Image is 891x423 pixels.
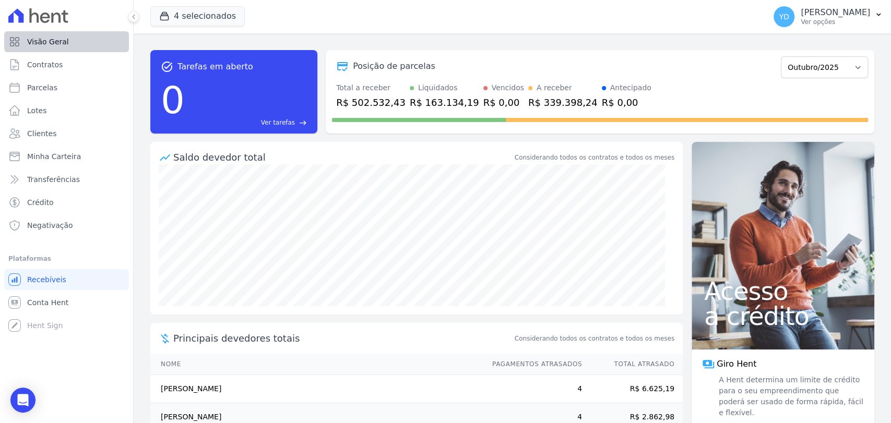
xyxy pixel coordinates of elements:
[602,95,651,110] div: R$ 0,00
[4,146,129,167] a: Minha Carteira
[583,375,683,403] td: R$ 6.625,19
[801,18,870,26] p: Ver opções
[515,153,674,162] div: Considerando todos os contratos e todos os meses
[27,82,57,93] span: Parcelas
[336,82,406,93] div: Total a receber
[27,220,73,231] span: Negativação
[27,128,56,139] span: Clientes
[173,331,513,345] span: Principais devedores totais
[150,354,482,375] th: Nome
[299,119,307,127] span: east
[717,358,756,370] span: Giro Hent
[515,334,674,343] span: Considerando todos os contratos e todos os meses
[418,82,458,93] div: Liquidados
[8,252,125,265] div: Plataformas
[4,123,129,144] a: Clientes
[161,61,173,73] span: task_alt
[610,82,651,93] div: Antecipado
[717,374,864,418] span: A Hent determina um limite de crédito para o seu empreendimento que poderá ser usado de forma ráp...
[27,297,68,308] span: Conta Hent
[779,13,789,20] span: YD
[261,118,295,127] span: Ver tarefas
[27,174,80,185] span: Transferências
[583,354,683,375] th: Total Atrasado
[482,375,583,403] td: 4
[189,118,307,127] a: Ver tarefas east
[4,169,129,190] a: Transferências
[4,215,129,236] a: Negativação
[801,7,870,18] p: [PERSON_NAME]
[537,82,572,93] div: A receber
[4,269,129,290] a: Recebíveis
[27,59,63,70] span: Contratos
[410,95,479,110] div: R$ 163.134,19
[27,105,47,116] span: Lotes
[704,304,862,329] span: a crédito
[27,37,69,47] span: Visão Geral
[27,151,81,162] span: Minha Carteira
[4,54,129,75] a: Contratos
[4,31,129,52] a: Visão Geral
[4,100,129,121] a: Lotes
[177,61,253,73] span: Tarefas em aberto
[150,375,482,403] td: [PERSON_NAME]
[27,197,54,208] span: Crédito
[150,6,245,26] button: 4 selecionados
[353,60,435,72] div: Posição de parcelas
[483,95,524,110] div: R$ 0,00
[4,292,129,313] a: Conta Hent
[27,274,66,285] span: Recebíveis
[4,77,129,98] a: Parcelas
[336,95,406,110] div: R$ 502.532,43
[492,82,524,93] div: Vencidos
[161,73,185,127] div: 0
[4,192,129,213] a: Crédito
[765,2,891,31] button: YD [PERSON_NAME] Ver opções
[528,95,598,110] div: R$ 339.398,24
[482,354,583,375] th: Pagamentos Atrasados
[10,388,35,413] div: Open Intercom Messenger
[173,150,513,164] div: Saldo devedor total
[704,279,862,304] span: Acesso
